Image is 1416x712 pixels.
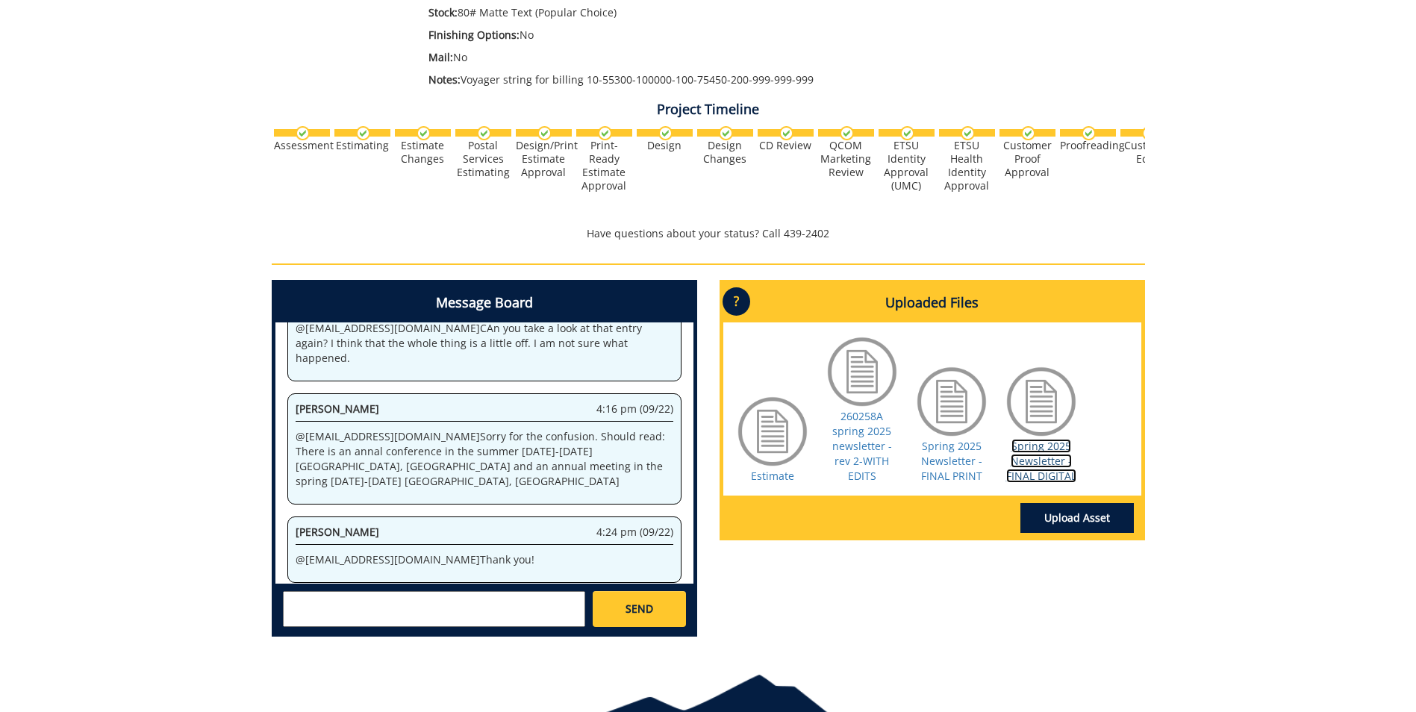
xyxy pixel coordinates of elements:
div: Print-Ready Estimate Approval [576,139,632,193]
div: Postal Services Estimating [455,139,511,179]
img: checkmark [598,126,612,140]
span: FInishing Options: [428,28,520,42]
h4: Project Timeline [272,102,1145,117]
p: 80# Matte Text (Popular Choice) [428,5,1013,20]
div: Proofreading [1060,139,1116,152]
p: Voyager string for billing 10-55300-100000-100-75450-200-999-999-999 [428,72,1013,87]
p: @ [EMAIL_ADDRESS][DOMAIN_NAME] Sorry for the confusion. Should read: There is an annal conference... [296,429,673,489]
img: checkmark [779,126,793,140]
span: 4:24 pm (09/22) [596,525,673,540]
p: Have questions about your status? Call 439-2402 [272,226,1145,241]
img: checkmark [840,126,854,140]
a: Upload Asset [1020,503,1134,533]
a: Estimate [751,469,794,483]
img: checkmark [1021,126,1035,140]
p: @ [EMAIL_ADDRESS][DOMAIN_NAME] Thank you! [296,552,673,567]
div: Customer Edits [1120,139,1176,166]
div: ETSU Identity Approval (UMC) [879,139,935,193]
span: Mail: [428,50,453,64]
div: Customer Proof Approval [999,139,1055,179]
img: checkmark [1142,126,1156,140]
div: Estimate Changes [395,139,451,166]
a: 260258A spring 2025 newsletter - rev 2-WITH EDITS [832,409,892,483]
a: Spring 2025 Newsletter - FINAL DIGITAL [1006,439,1076,483]
div: CD Review [758,139,814,152]
textarea: messageToSend [283,591,585,627]
span: [PERSON_NAME] [296,402,379,416]
p: ? [723,287,750,316]
p: @ [EMAIL_ADDRESS][DOMAIN_NAME] CAn you take a look at that entry again? I think that the whole th... [296,321,673,366]
img: checkmark [900,126,914,140]
img: checkmark [477,126,491,140]
img: checkmark [537,126,552,140]
span: 4:16 pm (09/22) [596,402,673,416]
div: Estimating [334,139,390,152]
span: Notes: [428,72,461,87]
div: Assessment [274,139,330,152]
img: checkmark [961,126,975,140]
div: Design/Print Estimate Approval [516,139,572,179]
img: checkmark [356,126,370,140]
a: Spring 2025 Newsletter - FINAL PRINT [921,439,982,483]
img: checkmark [417,126,431,140]
div: ETSU Health Identity Approval [939,139,995,193]
h4: Uploaded Files [723,284,1141,322]
img: checkmark [296,126,310,140]
h4: Message Board [275,284,693,322]
img: checkmark [1082,126,1096,140]
img: checkmark [719,126,733,140]
div: Design [637,139,693,152]
img: checkmark [658,126,673,140]
div: Design Changes [697,139,753,166]
div: QCOM Marketing Review [818,139,874,179]
span: SEND [626,602,653,616]
a: SEND [593,591,685,627]
span: Stock: [428,5,458,19]
span: [PERSON_NAME] [296,525,379,539]
p: No [428,50,1013,65]
p: No [428,28,1013,43]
